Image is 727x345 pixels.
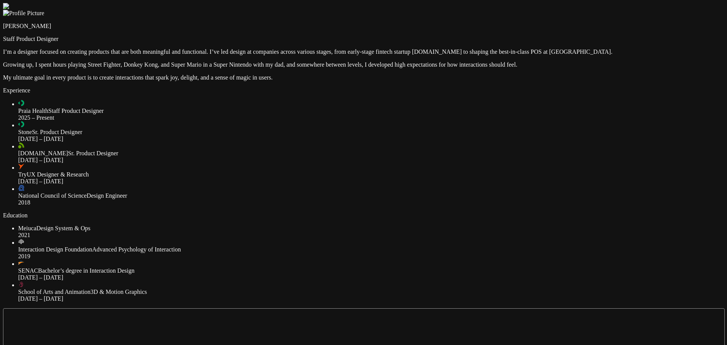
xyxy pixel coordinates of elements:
span: 3D & Motion Graphics [90,289,147,295]
span: 2021 [18,232,30,238]
span: UX Designer & Research [27,171,89,178]
span: Design System & Ops [36,225,90,231]
p: Education [3,212,724,219]
span: Sr. Product Designer [68,150,119,156]
span: Praia Health [18,108,48,114]
img: Profile example [3,3,48,10]
span: Design Engineer [87,192,127,199]
p: Staff Product Designer [3,36,724,42]
span: [DATE] – [DATE] [18,274,63,281]
p: [PERSON_NAME] [3,23,724,30]
div: 2025 – Present [18,114,724,121]
span: Try [18,171,27,178]
span: Bachelor’s degree in Interaction Design [38,267,134,274]
p: Experience [3,87,724,94]
span: School of Arts and Animation [18,289,90,295]
span: Advanced Psychology of Interaction [92,246,181,253]
span: 2019 [18,253,30,259]
p: Growing up, I spent hours playing Street Fighter, Donkey Kong, and Super Mario in a Super Nintend... [3,61,724,68]
div: [DATE] – [DATE] [18,136,724,142]
span: Staff Product Designer [48,108,104,114]
span: Stone [18,129,32,135]
span: National Council of Science [18,192,87,199]
p: I’m a designer focused on creating products that are both meaningful and functional. I’ve led des... [3,48,724,55]
div: [DATE] – [DATE] [18,157,724,164]
span: Interaction Design Foundation [18,246,92,253]
div: [DATE] – [DATE] [18,178,724,185]
p: My ultimate goal in every product is to create interactions that spark joy, delight, and a sense ... [3,74,724,81]
span: [DATE] – [DATE] [18,295,63,302]
span: Sr. Product Designer [32,129,82,135]
div: 2018 [18,199,724,206]
span: SENAC [18,267,38,274]
span: [DOMAIN_NAME] [18,150,68,156]
span: Meiuca [18,225,36,231]
img: Profile Picture [3,10,44,17]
